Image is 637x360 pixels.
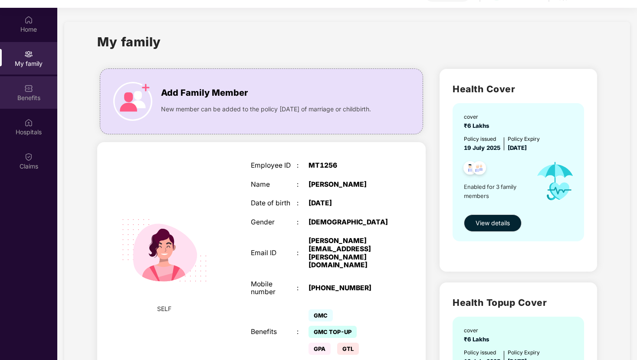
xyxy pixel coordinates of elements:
div: [DEMOGRAPHIC_DATA] [309,218,389,227]
span: GTL [337,343,359,355]
div: [PHONE_NUMBER] [309,284,389,292]
img: svg+xml;base64,PHN2ZyB3aWR0aD0iMjAiIGhlaWdodD0iMjAiIHZpZXdCb3g9IjAgMCAyMCAyMCIgZmlsbD0ibm9uZSIgeG... [24,50,33,58]
div: Name [251,181,297,189]
div: : [297,284,309,292]
img: svg+xml;base64,PHN2ZyBpZD0iQmVuZWZpdHMiIHhtbG5zPSJodHRwOi8vd3d3LnczLm9yZy8yMDAwL3N2ZyIgd2lkdGg9Ij... [24,84,33,93]
div: [DATE] [309,199,389,208]
span: GMC TOP-UP [309,326,357,338]
div: Email ID [251,249,297,257]
img: icon [113,82,152,121]
span: Enabled for 3 family members [464,182,528,200]
div: Gender [251,218,297,227]
div: : [297,328,309,336]
img: svg+xml;base64,PHN2ZyB4bWxucz0iaHR0cDovL3d3dy53My5vcmcvMjAwMC9zdmciIHdpZHRoPSI0OC45NDMiIGhlaWdodD... [460,159,481,180]
div: cover [464,113,493,121]
span: GPA [309,343,331,355]
div: Policy Expiry [508,135,540,143]
div: : [297,218,309,227]
span: ₹6 Lakhs [464,336,493,343]
img: svg+xml;base64,PHN2ZyBpZD0iSG9tZSIgeG1sbnM9Imh0dHA6Ly93d3cudzMub3JnLzIwMDAvc3ZnIiB3aWR0aD0iMjAiIG... [24,16,33,24]
button: View details [464,214,522,232]
span: ₹6 Lakhs [464,122,493,129]
h1: My family [97,32,161,52]
img: svg+xml;base64,PHN2ZyBpZD0iQ2xhaW0iIHhtbG5zPSJodHRwOi8vd3d3LnczLm9yZy8yMDAwL3N2ZyIgd2lkdGg9IjIwIi... [24,152,33,161]
div: Policy Expiry [508,348,540,357]
h2: Health Topup Cover [453,295,584,310]
div: Policy issued [464,348,500,357]
div: [PERSON_NAME][EMAIL_ADDRESS][PERSON_NAME][DOMAIN_NAME] [309,237,389,269]
span: SELF [157,304,171,314]
span: [DATE] [508,144,527,151]
img: icon [529,152,582,210]
img: svg+xml;base64,PHN2ZyB4bWxucz0iaHR0cDovL3d3dy53My5vcmcvMjAwMC9zdmciIHdpZHRoPSIyMjQiIGhlaWdodD0iMT... [111,197,218,304]
div: : [297,181,309,189]
span: GMC [309,309,333,321]
span: Add Family Member [161,86,248,100]
div: Employee ID [251,162,297,170]
h2: Health Cover [453,82,584,96]
div: : [297,162,309,170]
span: New member can be added to the policy [DATE] of marriage or childbirth. [161,104,371,114]
div: : [297,249,309,257]
div: [PERSON_NAME] [309,181,389,189]
span: 19 July 2025 [464,144,500,151]
div: : [297,199,309,208]
img: svg+xml;base64,PHN2ZyB4bWxucz0iaHR0cDovL3d3dy53My5vcmcvMjAwMC9zdmciIHdpZHRoPSI0OC45NDMiIGhlaWdodD... [469,159,490,180]
div: MT1256 [309,162,389,170]
div: cover [464,326,493,334]
div: Policy issued [464,135,500,143]
img: svg+xml;base64,PHN2ZyBpZD0iSG9zcGl0YWxzIiB4bWxucz0iaHR0cDovL3d3dy53My5vcmcvMjAwMC9zdmciIHdpZHRoPS... [24,118,33,127]
div: Benefits [251,328,297,336]
div: Date of birth [251,199,297,208]
span: View details [476,218,510,228]
div: Mobile number [251,280,297,296]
